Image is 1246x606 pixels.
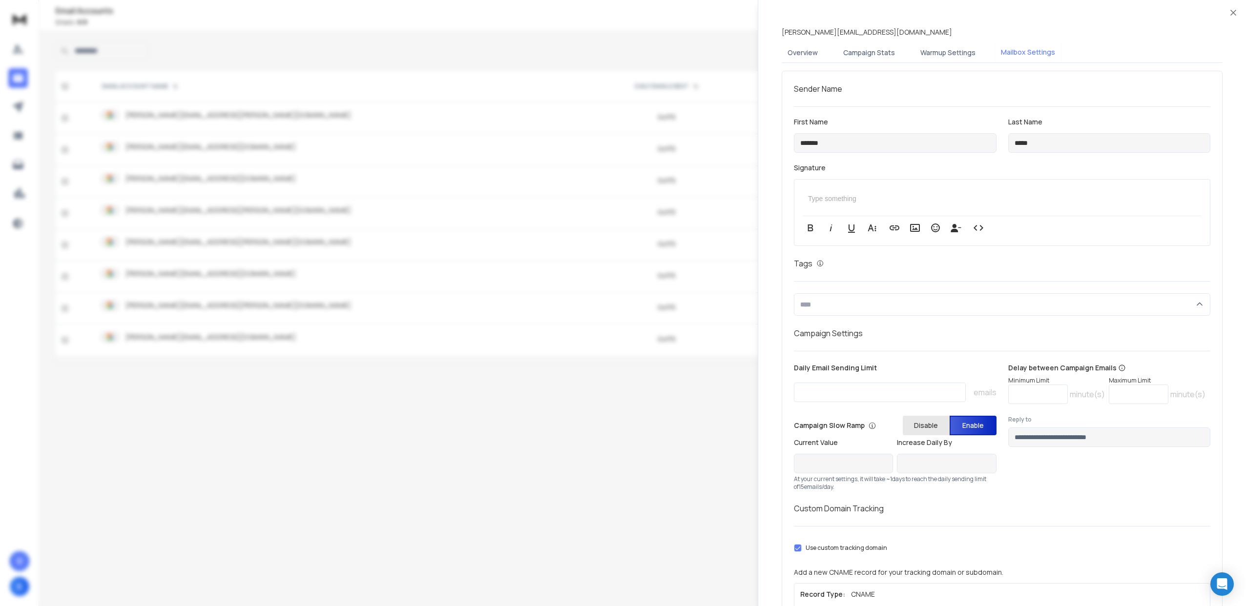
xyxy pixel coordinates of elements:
[903,416,950,435] button: Disable
[974,386,997,398] p: emails
[822,218,840,238] button: Italic (⌘I)
[837,42,901,63] button: Campaign Stats
[794,439,893,446] label: Current Value
[863,218,881,238] button: More Text
[794,567,1210,577] p: Add a new CNAME record for your tracking domain or subdomain.
[794,258,812,269] h1: Tags
[995,41,1061,64] button: Mailbox Settings
[885,218,904,238] button: Insert Link (⌘K)
[914,42,981,63] button: Warmup Settings
[794,164,1210,171] label: Signature
[950,416,997,435] button: Enable
[794,119,997,125] label: First Name
[794,503,1210,514] h1: Custom Domain Tracking
[906,218,924,238] button: Insert Image (⌘P)
[794,83,1210,95] h1: Sender Name
[800,589,845,599] h1: Record Type:
[794,327,1210,339] h1: Campaign Settings
[1008,119,1211,125] label: Last Name
[1210,572,1234,596] div: Open Intercom Messenger
[851,589,875,599] p: CNAME
[1070,388,1105,400] p: minute(s)
[794,363,997,377] p: Daily Email Sending Limit
[782,42,824,63] button: Overview
[897,439,996,446] label: Increase Daily By
[794,421,876,430] p: Campaign Slow Ramp
[806,544,887,552] label: Use custom tracking domain
[842,218,861,238] button: Underline (⌘U)
[969,218,988,238] button: Code View
[1008,377,1105,384] p: Minimum Limit
[794,475,997,491] p: At your current settings, it will take ~ 1 days to reach the daily sending limit of 15 emails/day.
[801,218,820,238] button: Bold (⌘B)
[1170,388,1205,400] p: minute(s)
[1109,377,1205,384] p: Maximum Limit
[1008,416,1211,424] label: Reply to
[926,218,945,238] button: Emoticons
[782,27,952,37] p: [PERSON_NAME][EMAIL_ADDRESS][DOMAIN_NAME]
[1008,363,1205,373] p: Delay between Campaign Emails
